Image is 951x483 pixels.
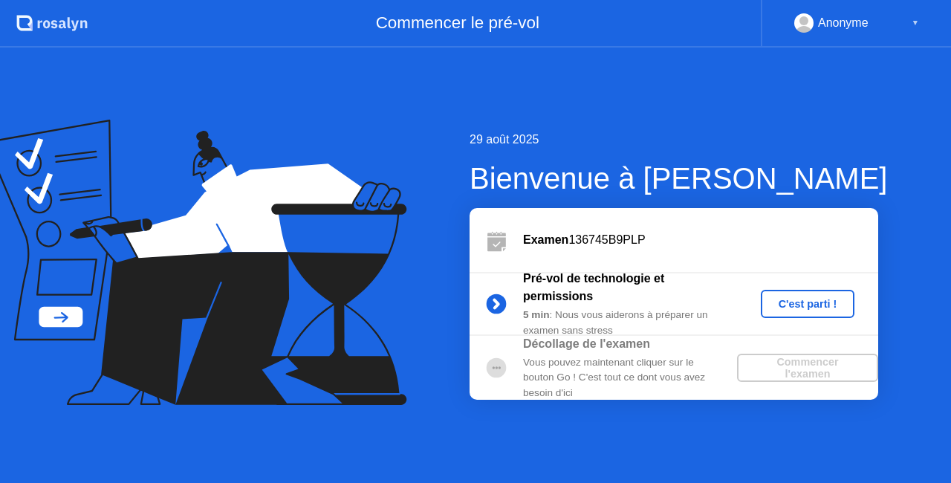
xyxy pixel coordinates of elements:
[523,272,664,302] b: Pré-vol de technologie et permissions
[912,13,919,33] div: ▼
[470,131,887,149] div: 29 août 2025
[523,337,650,350] b: Décollage de l'examen
[523,233,568,246] b: Examen
[523,231,878,249] div: 136745B9PLP
[818,13,869,33] div: Anonyme
[470,156,887,201] div: Bienvenue à [PERSON_NAME]
[523,309,550,320] b: 5 min
[761,290,855,318] button: C'est parti !
[743,356,872,380] div: Commencer l'examen
[523,308,737,338] div: : Nous vous aiderons à préparer un examen sans stress
[767,298,849,310] div: C'est parti !
[523,355,737,401] div: Vous pouvez maintenant cliquer sur le bouton Go ! C'est tout ce dont vous avez besoin d'ici
[737,354,878,382] button: Commencer l'examen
